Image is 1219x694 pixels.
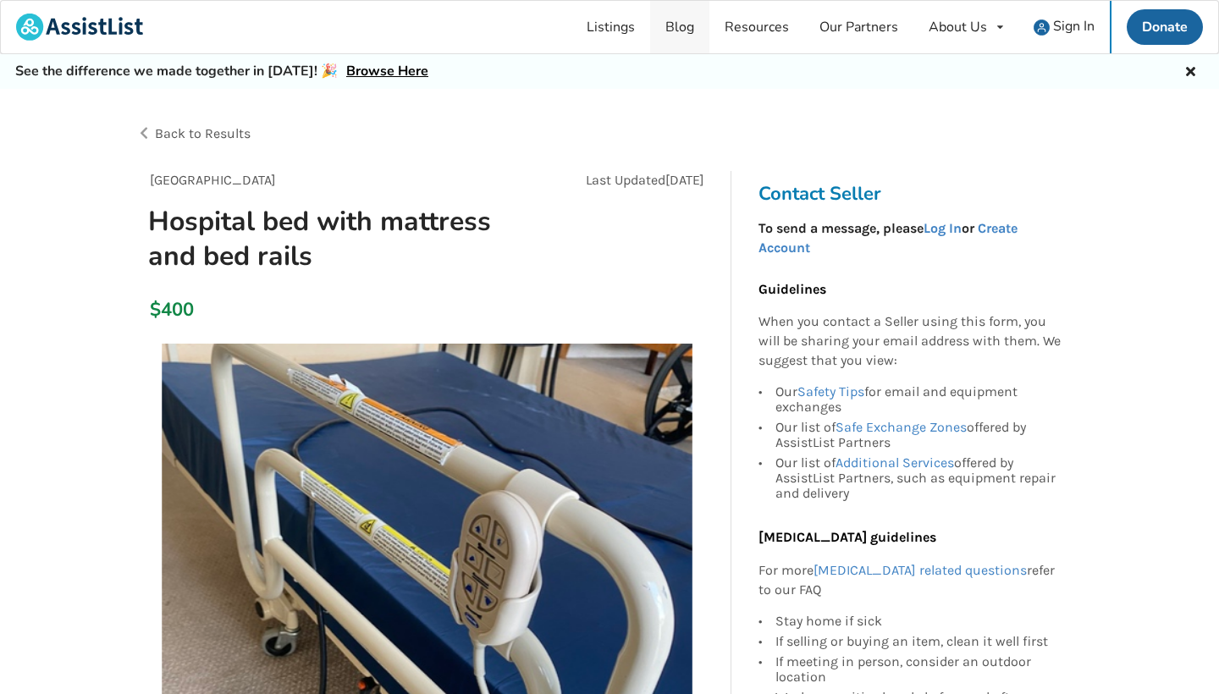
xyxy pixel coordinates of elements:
span: [DATE] [665,172,704,188]
div: Stay home if sick [775,614,1062,631]
strong: To send a message, please or [758,220,1018,256]
h3: Contact Seller [758,182,1070,206]
a: Blog [650,1,709,53]
a: Resources [709,1,804,53]
h5: See the difference we made together in [DATE]! 🎉 [15,63,428,80]
p: When you contact a Seller using this form, you will be sharing your email address with them. We s... [758,312,1062,371]
h1: Hospital bed with mattress and bed rails [135,204,535,273]
a: Our Partners [804,1,913,53]
img: user icon [1034,19,1050,36]
a: Create Account [758,220,1018,256]
div: Our list of offered by AssistList Partners, such as equipment repair and delivery [775,453,1062,501]
span: Back to Results [155,125,251,141]
span: Sign In [1053,17,1095,36]
b: Guidelines [758,281,826,297]
a: Browse Here [346,62,428,80]
a: Log In [924,220,962,236]
div: If meeting in person, consider an outdoor location [775,652,1062,687]
a: Safe Exchange Zones [836,419,967,435]
a: Additional Services [836,454,954,471]
span: Last Updated [586,172,665,188]
div: $400 [150,298,159,322]
div: Our list of offered by AssistList Partners [775,417,1062,453]
div: If selling or buying an item, clean it well first [775,631,1062,652]
a: user icon Sign In [1018,1,1110,53]
div: About Us [929,20,987,34]
a: Listings [571,1,650,53]
a: Safety Tips [797,383,864,399]
span: [GEOGRAPHIC_DATA] [150,172,276,188]
a: [MEDICAL_DATA] related questions [814,562,1027,578]
img: assistlist-logo [16,14,143,41]
b: [MEDICAL_DATA] guidelines [758,529,936,545]
p: For more refer to our FAQ [758,561,1062,600]
div: Our for email and equipment exchanges [775,384,1062,417]
a: Donate [1127,9,1203,45]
